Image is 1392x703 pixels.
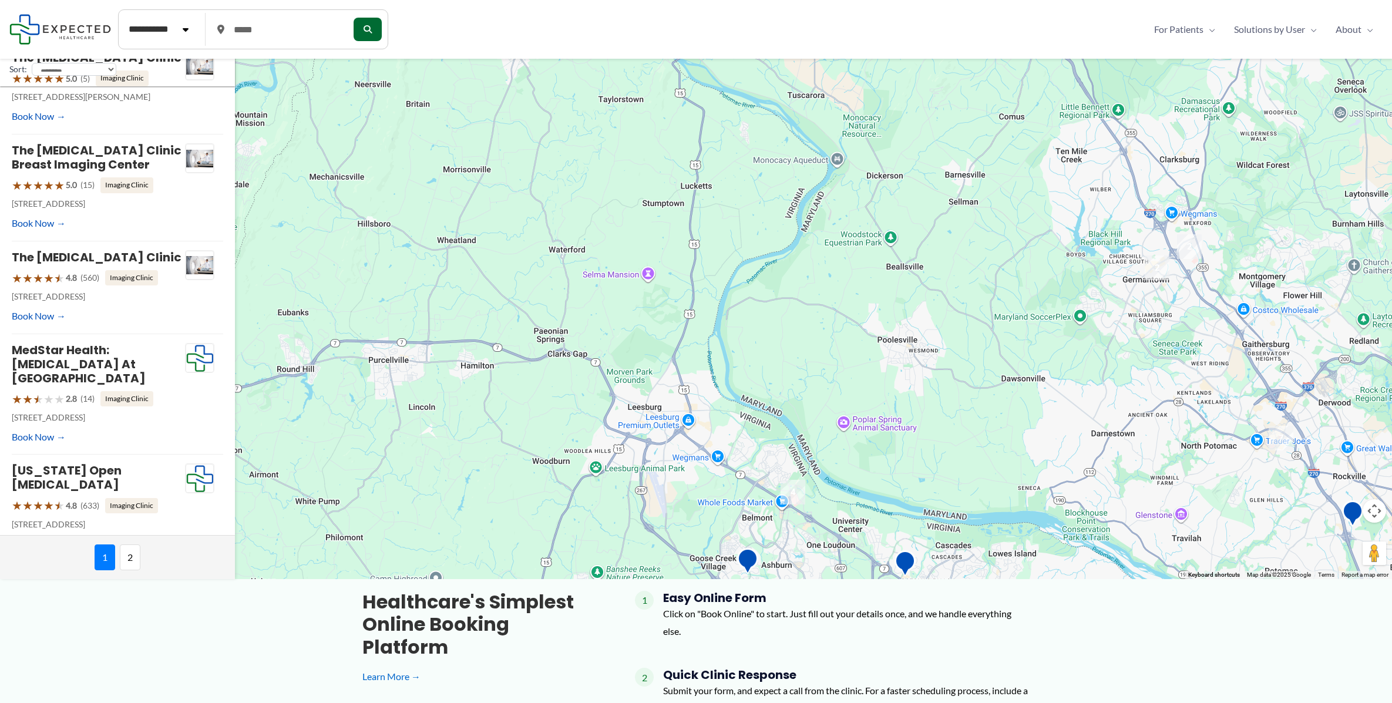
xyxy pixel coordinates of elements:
[12,142,181,173] a: The [MEDICAL_DATA] Clinic Breast Imaging Center
[1336,21,1361,38] span: About
[186,251,214,280] img: The Radiology Clinic
[33,174,43,196] span: ★
[1363,541,1386,565] button: Drag Pegman onto the map to open Street View
[1247,571,1311,578] span: Map data ©2025 Google
[186,144,214,173] img: The Radiology Clinic Breast Imaging Center
[1234,21,1305,38] span: Solutions by User
[12,462,122,493] a: [US_STATE] Open [MEDICAL_DATA]
[95,544,115,570] span: 1
[12,410,185,425] p: [STREET_ADDRESS]
[9,14,111,44] img: Expected Healthcare Logo - side, dark font, small
[1145,21,1225,38] a: For PatientsMenu Toggle
[54,174,65,196] span: ★
[22,495,33,516] span: ★
[22,267,33,289] span: ★
[1154,21,1203,38] span: For Patients
[1188,571,1240,579] button: Keyboard shortcuts
[12,428,66,446] a: Book Now
[22,388,33,410] span: ★
[1203,21,1215,38] span: Menu Toggle
[54,388,65,410] span: ★
[186,344,214,373] img: Expected Healthcare Logo
[1363,499,1386,523] button: Map camera controls
[1145,255,1169,280] div: 2
[781,480,805,504] div: 4
[12,174,22,196] span: ★
[635,668,654,687] span: 2
[66,498,77,513] span: 4.8
[737,548,758,578] div: Loudoun Imaging Center Ashburn &#8211; Reston Radiology
[1225,21,1326,38] a: Solutions by UserMenu Toggle
[1177,234,1202,259] div: 2
[9,62,27,77] label: Sort:
[1269,426,1293,450] div: 7
[1326,21,1383,38] a: AboutMenu Toggle
[66,270,77,285] span: 4.8
[33,388,43,410] span: ★
[100,177,153,193] span: Imaging Clinic
[80,177,95,193] span: (15)
[1318,571,1334,578] a: Terms (opens in new tab)
[1342,500,1363,530] div: MedStar Health: Radiology at Rockville
[43,174,54,196] span: ★
[663,591,1030,605] h4: Easy Online Form
[12,517,185,532] p: [STREET_ADDRESS]
[635,591,654,610] span: 1
[1361,21,1373,38] span: Menu Toggle
[80,270,99,285] span: (560)
[120,544,140,570] span: 2
[12,89,185,105] p: [STREET_ADDRESS][PERSON_NAME]
[1305,21,1317,38] span: Menu Toggle
[100,391,153,406] span: Imaging Clinic
[12,495,22,516] span: ★
[663,605,1030,640] p: Click on "Book Online" to start. Just fill out your details once, and we handle everything else.
[80,391,95,406] span: (14)
[54,495,65,516] span: ★
[12,214,66,232] a: Book Now
[43,495,54,516] span: ★
[80,498,99,513] span: (633)
[362,668,597,685] a: Learn More →
[43,267,54,289] span: ★
[12,107,66,125] a: Book Now
[12,196,185,211] p: [STREET_ADDRESS]
[33,495,43,516] span: ★
[105,498,158,513] span: Imaging Clinic
[12,267,22,289] span: ★
[33,267,43,289] span: ★
[186,464,214,493] img: Expected Healthcare Logo
[12,289,185,304] p: [STREET_ADDRESS]
[54,267,65,289] span: ★
[12,307,66,325] a: Book Now
[105,270,158,285] span: Imaging Clinic
[12,249,181,265] a: The [MEDICAL_DATA] Clinic
[895,550,916,580] div: Fairfax Radiology Center of Sterling
[663,668,1030,682] h4: Quick Clinic Response
[12,342,146,386] a: MedStar Health: [MEDICAL_DATA] at [GEOGRAPHIC_DATA]
[1341,571,1388,578] a: Report a map error
[66,391,77,406] span: 2.8
[12,388,22,410] span: ★
[362,591,597,658] h3: Healthcare's simplest online booking platform
[43,388,54,410] span: ★
[22,174,33,196] span: ★
[66,177,77,193] span: 5.0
